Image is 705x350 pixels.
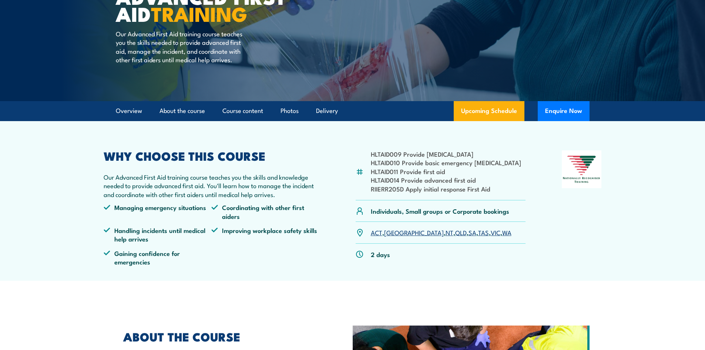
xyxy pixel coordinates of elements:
a: Photos [281,101,299,121]
li: HLTAID010 Provide basic emergency [MEDICAL_DATA] [371,158,521,167]
li: Coordinating with other first aiders [211,203,319,220]
a: QLD [455,228,467,237]
li: HLTAID014 Provide advanced first aid [371,176,521,184]
p: Individuals, Small groups or Corporate bookings [371,207,509,215]
li: Improving workplace safety skills [211,226,319,243]
a: NT [446,228,453,237]
a: VIC [491,228,500,237]
h2: ABOUT THE COURSE [123,331,319,341]
p: 2 days [371,250,390,259]
img: Nationally Recognised Training logo. [562,150,602,188]
a: Overview [116,101,142,121]
a: SA [469,228,476,237]
p: , , , , , , , [371,228,511,237]
a: WA [502,228,511,237]
li: HLTAID009 Provide [MEDICAL_DATA] [371,150,521,158]
p: Our Advanced First Aid training course teaches you the skills needed to provide advanced first ai... [116,29,251,64]
h2: WHY CHOOSE THIS COURSE [104,150,320,161]
a: ACT [371,228,382,237]
li: HLTAID011 Provide first aid [371,167,521,176]
p: Our Advanced First Aid training course teaches you the skills and knowledge needed to provide adv... [104,173,320,199]
a: TAS [478,228,489,237]
li: Gaining confidence for emergencies [104,249,212,266]
li: RIIERR205D Apply initial response First Aid [371,184,521,193]
li: Handling incidents until medical help arrives [104,226,212,243]
li: Managing emergency situations [104,203,212,220]
a: Upcoming Schedule [454,101,524,121]
a: Delivery [316,101,338,121]
button: Enquire Now [538,101,590,121]
a: Course content [222,101,263,121]
a: About the course [160,101,205,121]
a: [GEOGRAPHIC_DATA] [384,228,444,237]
